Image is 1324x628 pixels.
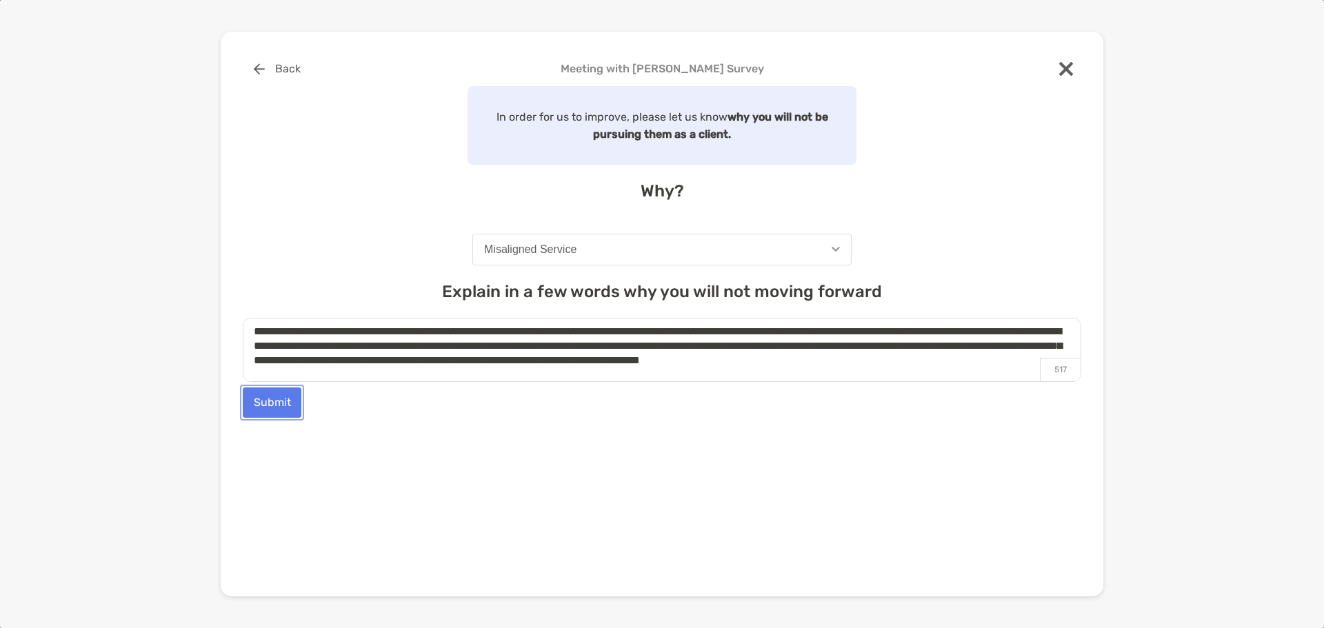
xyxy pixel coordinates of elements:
[243,282,1081,301] h4: Explain in a few words why you will not moving forward
[243,54,311,84] button: Back
[593,110,828,141] strong: why you will not be pursuing them as a client.
[1059,62,1073,76] img: close modal
[476,108,848,143] p: In order for us to improve, please let us know
[832,247,840,252] img: Open dropdown arrow
[472,234,852,265] button: Misaligned Service
[243,181,1081,201] h4: Why?
[484,243,576,256] div: Misaligned Service
[1040,358,1081,381] p: 517
[254,63,265,74] img: button icon
[243,62,1081,75] h4: Meeting with [PERSON_NAME] Survey
[243,387,301,418] button: Submit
